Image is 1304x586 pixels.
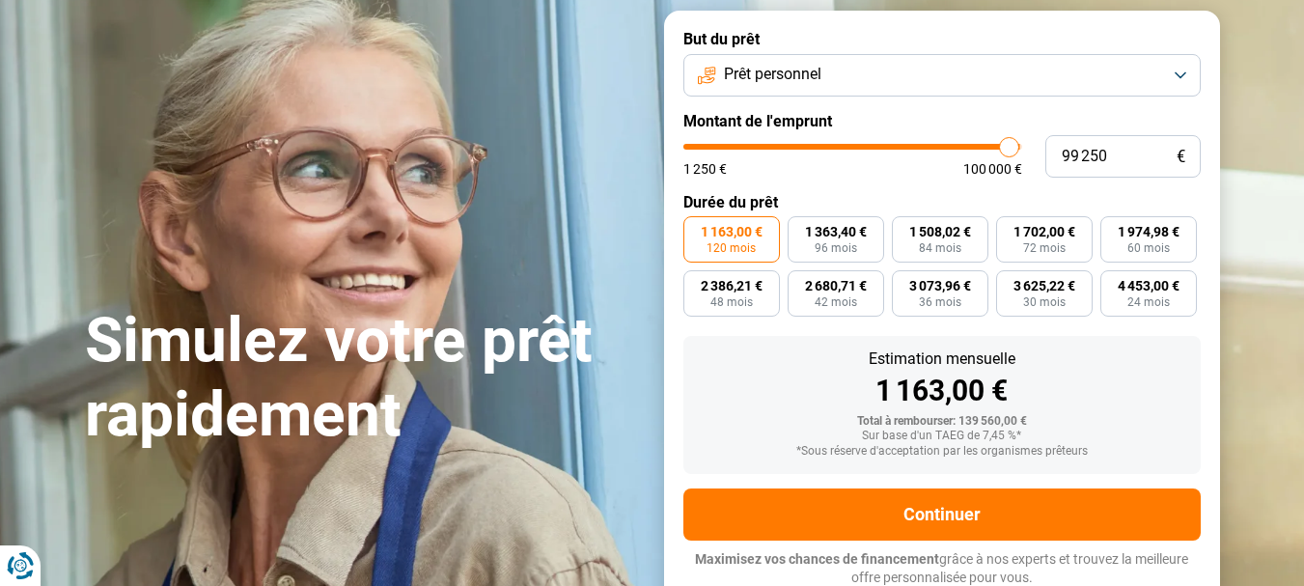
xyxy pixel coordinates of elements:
span: 4 453,00 € [1118,279,1179,293]
span: 1 363,40 € [805,225,867,238]
label: Durée du prêt [683,193,1201,211]
span: 60 mois [1127,242,1170,254]
h1: Simulez votre prêt rapidement [85,304,641,453]
span: € [1177,149,1185,165]
span: 42 mois [815,296,857,308]
span: 120 mois [707,242,756,254]
span: Maximisez vos chances de financement [695,551,939,567]
span: 100 000 € [963,162,1022,176]
span: 2 386,21 € [701,279,763,293]
span: 96 mois [815,242,857,254]
span: 48 mois [710,296,753,308]
div: Estimation mensuelle [699,351,1185,367]
span: 30 mois [1023,296,1066,308]
span: 2 680,71 € [805,279,867,293]
div: 1 163,00 € [699,377,1185,405]
span: 3 073,96 € [909,279,971,293]
div: Sur base d'un TAEG de 7,45 %* [699,430,1185,443]
span: 36 mois [919,296,961,308]
span: 84 mois [919,242,961,254]
span: 24 mois [1127,296,1170,308]
span: 1 250 € [683,162,727,176]
span: 1 974,98 € [1118,225,1179,238]
button: Continuer [683,488,1201,541]
span: Prêt personnel [724,64,821,85]
button: Prêt personnel [683,54,1201,97]
div: *Sous réserve d'acceptation par les organismes prêteurs [699,445,1185,459]
label: Montant de l'emprunt [683,112,1201,130]
span: 1 163,00 € [701,225,763,238]
label: But du prêt [683,30,1201,48]
span: 72 mois [1023,242,1066,254]
span: 1 508,02 € [909,225,971,238]
span: 1 702,00 € [1013,225,1075,238]
span: 3 625,22 € [1013,279,1075,293]
div: Total à rembourser: 139 560,00 € [699,415,1185,429]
